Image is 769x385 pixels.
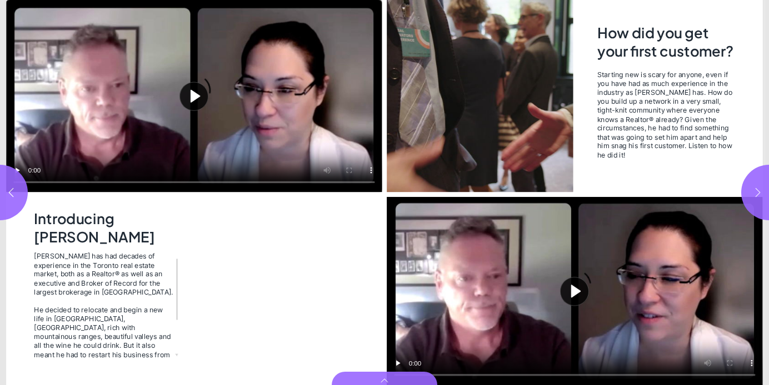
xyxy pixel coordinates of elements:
span: Starting new is scary for anyone, even if you have had as much experience in the industry as [PER... [597,70,732,159]
div: [PERSON_NAME] has had decades of experience in the Toronto real estate market, both as a Realtor®... [34,252,174,296]
h2: Introducing [PERSON_NAME] [34,210,176,245]
h2: How did you get your first customer? [597,24,735,63]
